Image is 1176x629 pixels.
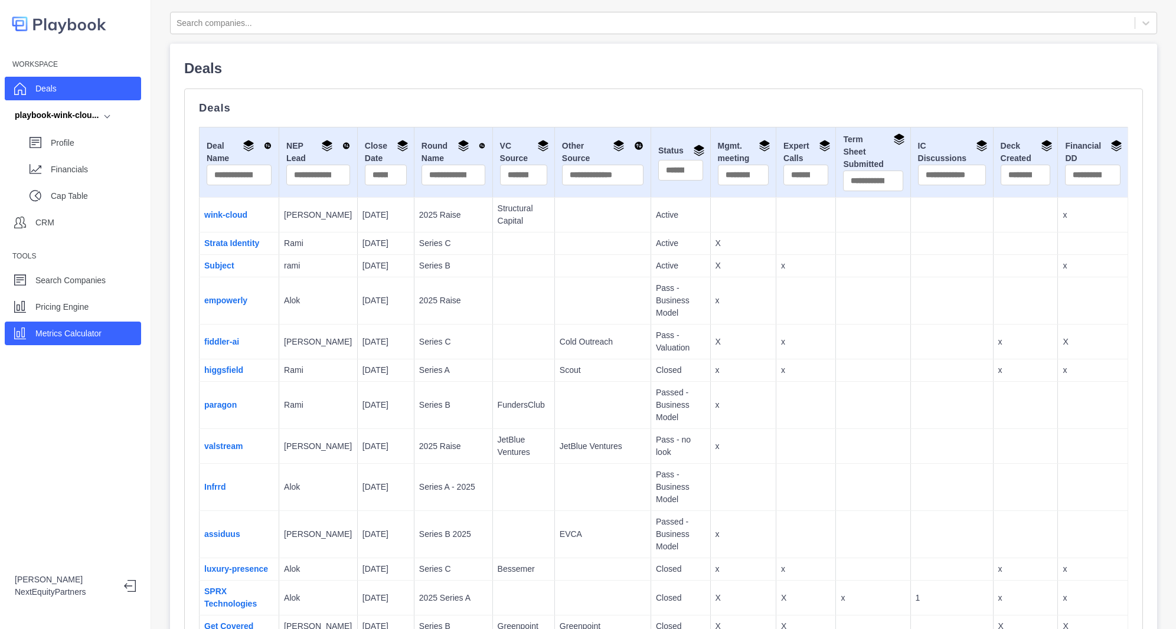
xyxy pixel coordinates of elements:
p: Alok [284,294,352,307]
img: Group By [976,140,988,152]
p: Closed [656,592,705,604]
p: x [998,336,1053,348]
div: playbook-wink-clou... [15,109,99,122]
p: Series B [419,399,488,411]
p: [DATE] [362,364,409,376]
p: Pass - Business Model [656,282,705,319]
img: Group By [458,140,469,152]
p: Series C [419,237,488,250]
img: Sort [342,140,350,152]
p: X [716,260,771,272]
div: Mgmt. meeting [718,140,769,165]
img: Group By [537,140,549,152]
div: Expert Calls [783,140,828,165]
p: x [1063,364,1123,376]
div: IC Discussions [918,140,986,165]
a: Infrrd [204,482,226,492]
a: paragon [204,400,237,409]
p: Closed [656,364,705,376]
p: Pricing Engine [35,301,89,313]
p: x [1063,592,1123,604]
p: Rami [284,237,352,250]
a: fiddler-ai [204,337,239,346]
p: Passed - Business Model [656,516,705,553]
a: SPRX Technologies [204,587,257,608]
p: rami [284,260,352,272]
p: X [1063,336,1123,348]
p: Alok [284,592,352,604]
p: Metrics Calculator [35,327,102,340]
p: Rami [284,364,352,376]
a: luxury-presence [204,564,268,574]
p: x [1063,260,1123,272]
p: [PERSON_NAME] [284,528,352,540]
p: Closed [656,563,705,575]
p: [DATE] [362,294,409,307]
p: x [781,336,831,348]
img: Group By [613,140,625,152]
a: wink-cloud [204,210,247,220]
div: Close Date [365,140,407,165]
p: x [716,364,771,376]
p: x [716,399,771,411]
img: Group By [693,145,705,156]
p: Series A [419,364,488,376]
p: Rami [284,399,352,411]
p: Profile [51,137,141,149]
p: Pass - Business Model [656,469,705,506]
a: Strata Identity [204,238,259,248]
p: Search Companies [35,274,106,287]
a: valstream [204,441,243,451]
img: Group By [397,140,409,152]
p: X [716,237,771,250]
p: FundersClub [498,399,550,411]
p: x [781,364,831,376]
div: Deal Name [207,140,272,165]
p: [DATE] [362,481,409,493]
p: Pass - Valuation [656,329,705,354]
p: Deals [199,103,1128,113]
p: Active [656,237,705,250]
div: NEP Lead [286,140,350,165]
p: Financials [51,163,141,176]
p: Series A - 2025 [419,481,488,493]
p: Alok [284,563,352,575]
p: x [716,563,771,575]
p: Structural Capital [498,202,550,227]
p: x [998,364,1053,376]
p: 1 [916,592,988,604]
p: [DATE] [362,260,409,272]
p: x [1063,563,1123,575]
img: Group By [1041,140,1053,152]
div: Financial DD [1065,140,1121,165]
a: assiduus [204,529,240,539]
p: [DATE] [362,399,409,411]
p: Cold Outreach [560,336,646,348]
p: 2025 Raise [419,440,488,453]
p: 2025 Raise [419,294,488,307]
p: Active [656,260,705,272]
p: X [716,336,771,348]
p: 2025 Series A [419,592,488,604]
a: empowerly [204,296,247,305]
p: Scout [560,364,646,376]
img: logo-colored [12,12,106,36]
p: x [998,563,1053,575]
p: [PERSON_NAME] [15,574,115,586]
p: [PERSON_NAME] [284,336,352,348]
p: [PERSON_NAME] [284,209,352,221]
a: higgsfield [204,365,243,375]
div: Other Source [562,140,643,165]
p: x [998,592,1053,604]
p: x [841,592,905,604]
img: Group By [759,140,770,152]
p: Active [656,209,705,221]
p: Passed - Business Model [656,386,705,424]
img: Group By [243,140,254,152]
p: [PERSON_NAME] [284,440,352,453]
img: Sort [479,140,485,152]
img: Group By [893,133,905,145]
p: Series C [419,336,488,348]
a: Subject [204,261,234,270]
p: x [716,294,771,307]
